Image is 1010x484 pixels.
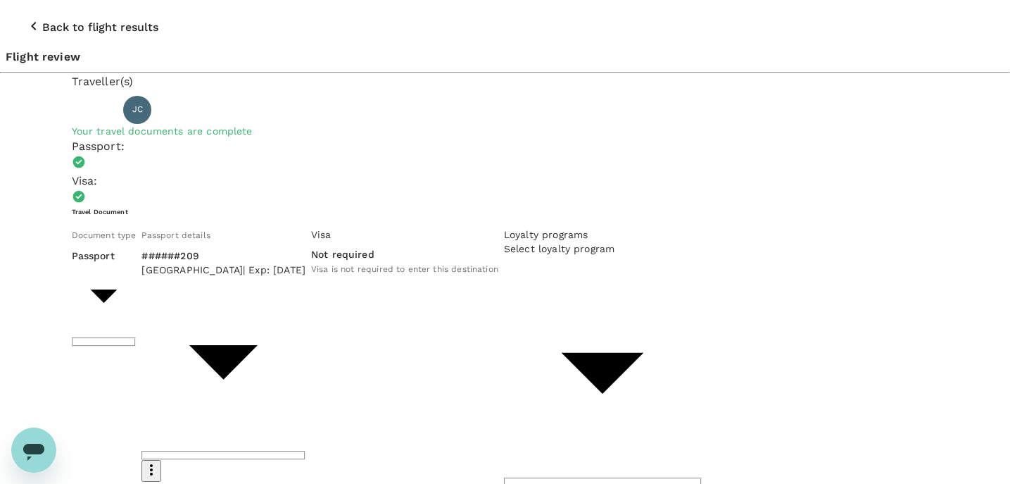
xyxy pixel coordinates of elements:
iframe: Button to launch messaging window [11,428,56,473]
p: Traveller 1 : [72,103,118,117]
p: Flight review [6,49,1004,66]
p: Passport : [72,138,939,155]
button: Back to flight results [6,6,178,49]
h6: Travel Document [72,207,939,216]
span: Loyalty programs [504,229,588,240]
p: Traveller(s) [72,73,939,90]
p: Visa : [72,173,939,190]
span: [GEOGRAPHIC_DATA] | Exp: [DATE] [141,264,305,275]
p: ######209 [141,249,305,263]
p: Select loyalty program [504,242,702,256]
span: Passport details [141,230,210,240]
span: Document type [72,230,137,240]
p: Passport [72,249,137,263]
div: ​ [504,256,702,270]
div: ######209[GEOGRAPHIC_DATA]| Exp: [DATE] [141,249,305,277]
p: Not required [311,247,498,261]
span: JC [132,103,143,117]
p: Back to flight results [42,19,158,36]
span: Visa [311,229,332,240]
p: [PERSON_NAME] [PERSON_NAME] [157,101,351,118]
span: Visa is not required to enter this destination [311,264,498,274]
span: Your travel documents are complete [72,125,253,137]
